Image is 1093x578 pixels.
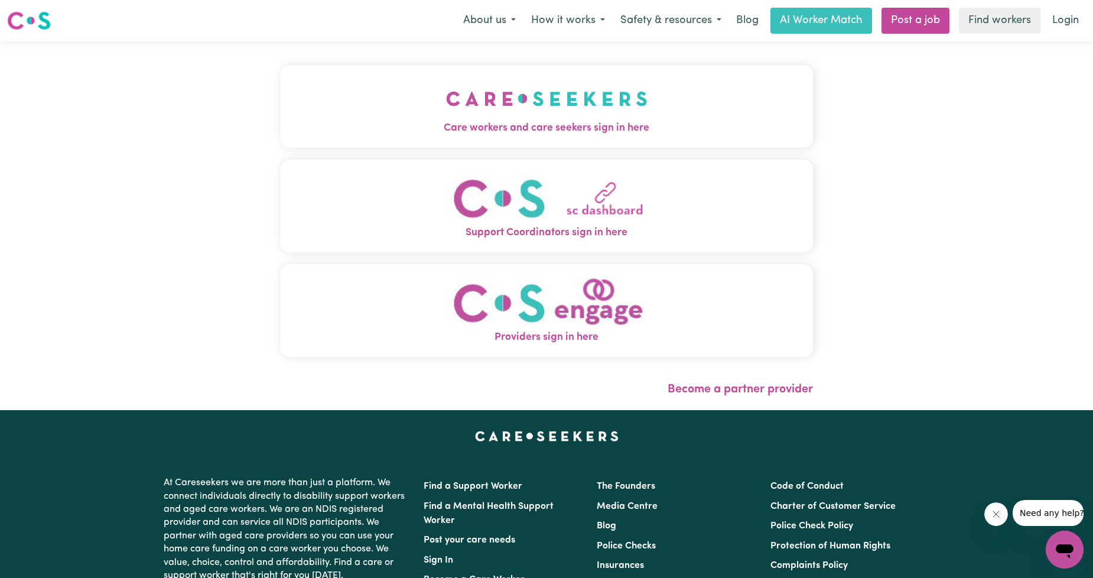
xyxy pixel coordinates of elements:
[424,535,515,545] a: Post your care needs
[770,541,890,551] a: Protection of Human Rights
[1046,531,1084,569] iframe: Button to launch messaging window
[7,7,51,34] a: Careseekers logo
[424,482,522,491] a: Find a Support Worker
[597,561,644,570] a: Insurances
[729,8,766,34] a: Blog
[597,502,658,511] a: Media Centre
[959,8,1040,34] a: Find workers
[424,556,453,565] a: Sign In
[281,65,813,148] button: Care workers and care seekers sign in here
[281,330,813,345] span: Providers sign in here
[424,502,554,525] a: Find a Mental Health Support Worker
[597,482,655,491] a: The Founders
[770,521,853,531] a: Police Check Policy
[597,541,656,551] a: Police Checks
[281,225,813,241] span: Support Coordinators sign in here
[613,8,729,33] button: Safety & resources
[281,121,813,136] span: Care workers and care seekers sign in here
[523,8,613,33] button: How it works
[1045,8,1086,34] a: Login
[770,561,848,570] a: Complaints Policy
[984,502,1008,526] iframe: Close message
[881,8,949,34] a: Post a job
[668,384,813,395] a: Become a partner provider
[7,10,51,31] img: Careseekers logo
[597,521,616,531] a: Blog
[7,8,71,18] span: Need any help?
[770,8,872,34] a: AI Worker Match
[1013,500,1084,526] iframe: Message from company
[281,264,813,357] button: Providers sign in here
[475,431,619,441] a: Careseekers home page
[770,502,896,511] a: Charter of Customer Service
[281,160,813,252] button: Support Coordinators sign in here
[456,8,523,33] button: About us
[770,482,844,491] a: Code of Conduct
